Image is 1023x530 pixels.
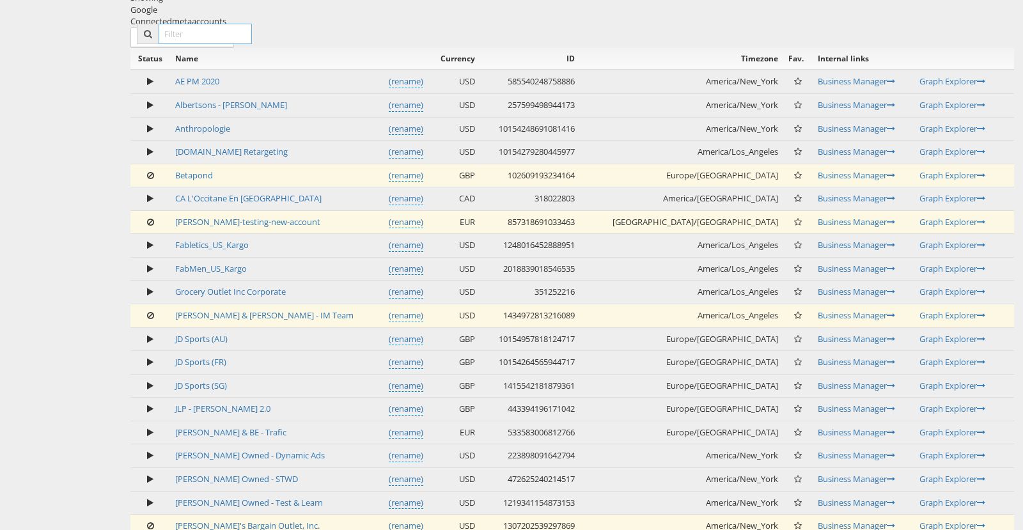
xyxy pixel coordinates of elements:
a: Betapond [175,169,213,181]
a: (rename) [389,192,423,205]
a: Business Manager [818,192,895,204]
a: [PERSON_NAME] Owned - Dynamic Ads [175,449,325,461]
td: 257599498944173 [480,93,580,117]
a: [PERSON_NAME] Owned - STWD [175,473,298,485]
div: Connected accounts [130,15,1014,27]
td: 443394196171042 [480,398,580,421]
td: USD [428,141,480,164]
a: JLP - [PERSON_NAME] 2.0 [175,403,270,414]
a: Business Manager [818,333,895,345]
td: 223898091642794 [480,444,580,468]
td: America/New_York [580,444,783,468]
a: [PERSON_NAME] & BE - Trafic [175,426,286,438]
a: JD Sports (SG) [175,380,227,391]
a: Graph Explorer [919,473,985,485]
a: Graph Explorer [919,426,985,438]
a: (rename) [389,99,423,112]
td: USD [428,281,480,304]
td: USD [428,257,480,281]
a: [PERSON_NAME] Owned - Test & Learn [175,497,323,508]
a: CA L'Occitane En [GEOGRAPHIC_DATA] [175,192,322,204]
td: 857318691033463 [480,210,580,234]
td: 1434972813216089 [480,304,580,328]
a: Graph Explorer [919,75,985,87]
a: Graph Explorer [919,497,985,508]
a: (rename) [389,239,423,252]
th: Internal links [813,48,914,70]
a: [DOMAIN_NAME] Retargeting [175,146,288,157]
td: America/New_York [580,491,783,515]
a: (rename) [389,309,423,322]
a: (rename) [389,216,423,229]
td: 10154248691081416 [480,117,580,141]
a: Business Manager [818,216,895,228]
a: Business Manager [818,449,895,461]
a: Graph Explorer [919,309,985,321]
td: Europe/[GEOGRAPHIC_DATA] [580,398,783,421]
a: Graph Explorer [919,239,985,251]
a: Graph Explorer [919,169,985,181]
td: 1415542181879361 [480,374,580,398]
a: (rename) [389,286,423,299]
a: (rename) [389,123,423,136]
a: Graph Explorer [919,356,985,368]
td: Europe/[GEOGRAPHIC_DATA] [580,351,783,375]
a: Business Manager [818,263,895,274]
td: 533583006812766 [480,421,580,444]
a: (rename) [389,169,423,182]
td: 585540248758886 [480,70,580,93]
th: Timezone [580,48,783,70]
a: (rename) [389,263,423,276]
a: (rename) [389,380,423,393]
a: JD Sports (FR) [175,356,226,368]
a: Graph Explorer [919,403,985,414]
a: Graph Explorer [919,99,985,111]
td: 102609193234164 [480,164,580,187]
button: ConnectmetaAccounts [130,27,234,49]
a: Business Manager [818,99,895,111]
a: (rename) [389,146,423,159]
td: Europe/[GEOGRAPHIC_DATA] [580,164,783,187]
td: GBP [428,374,480,398]
a: Business Manager [818,380,895,391]
td: USD [428,304,480,328]
a: Fabletics_US_Kargo [175,239,249,251]
a: Business Manager [818,286,895,297]
td: USD [428,70,480,93]
a: Albertsons - [PERSON_NAME] [175,99,287,111]
td: EUR [428,210,480,234]
a: JD Sports (AU) [175,333,228,345]
a: Business Manager [818,123,895,134]
a: Business Manager [818,309,895,321]
td: USD [428,491,480,515]
a: Business Manager [818,497,895,508]
input: Filter [159,24,252,44]
a: (rename) [389,426,423,439]
a: Business Manager [818,356,895,368]
td: USD [428,93,480,117]
a: Business Manager [818,146,895,157]
a: FabMen_US_Kargo [175,263,247,274]
th: Currency [428,48,480,70]
td: 351252216 [480,281,580,304]
td: America/New_York [580,70,783,93]
a: Business Manager [818,239,895,251]
a: [PERSON_NAME]-testing-new-account [175,216,320,228]
th: ID [480,48,580,70]
td: America/New_York [580,467,783,491]
a: Business Manager [818,403,895,414]
td: USD [428,234,480,258]
td: GBP [428,351,480,375]
td: USD [428,444,480,468]
td: America/[GEOGRAPHIC_DATA] [580,187,783,211]
td: 472625240214517 [480,467,580,491]
td: 10154264565944717 [480,351,580,375]
a: [PERSON_NAME] & [PERSON_NAME] - IM Team [175,309,354,321]
td: GBP [428,164,480,187]
a: Graph Explorer [919,123,985,134]
a: (rename) [389,403,423,416]
td: EUR [428,421,480,444]
a: Graph Explorer [919,146,985,157]
td: 2018839018546535 [480,257,580,281]
td: America/Los_Angeles [580,257,783,281]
